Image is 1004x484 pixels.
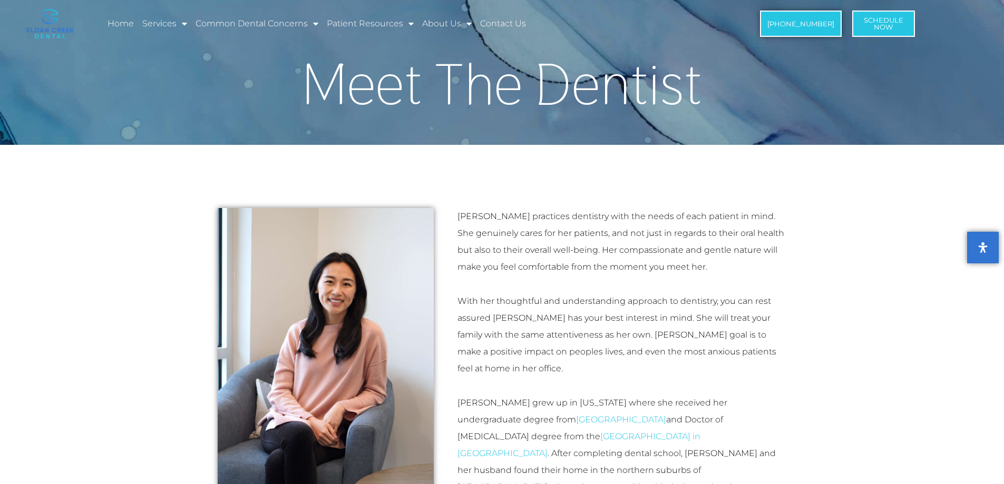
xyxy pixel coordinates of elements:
[852,11,915,37] a: ScheduleNow
[194,12,320,36] a: Common Dental Concerns
[106,12,691,36] nav: Menu
[864,17,903,31] span: Schedule Now
[325,12,415,36] a: Patient Resources
[26,9,74,38] img: logo
[767,21,834,27] span: [PHONE_NUMBER]
[760,11,842,37] a: [PHONE_NUMBER]
[457,208,787,275] p: [PERSON_NAME] practices dentistry with the needs of each patient in mind. She genuinely cares for...
[479,12,528,36] a: Contact Us
[576,414,666,424] a: [GEOGRAPHIC_DATA]
[106,12,135,36] a: Home
[457,293,787,377] p: With her thoughtful and understanding approach to dentistry, you can rest assured [PERSON_NAME] h...
[967,232,999,263] button: Open Accessibility Panel
[202,55,803,113] h1: Meet The Dentist
[141,12,189,36] a: Services
[421,12,473,36] a: About Us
